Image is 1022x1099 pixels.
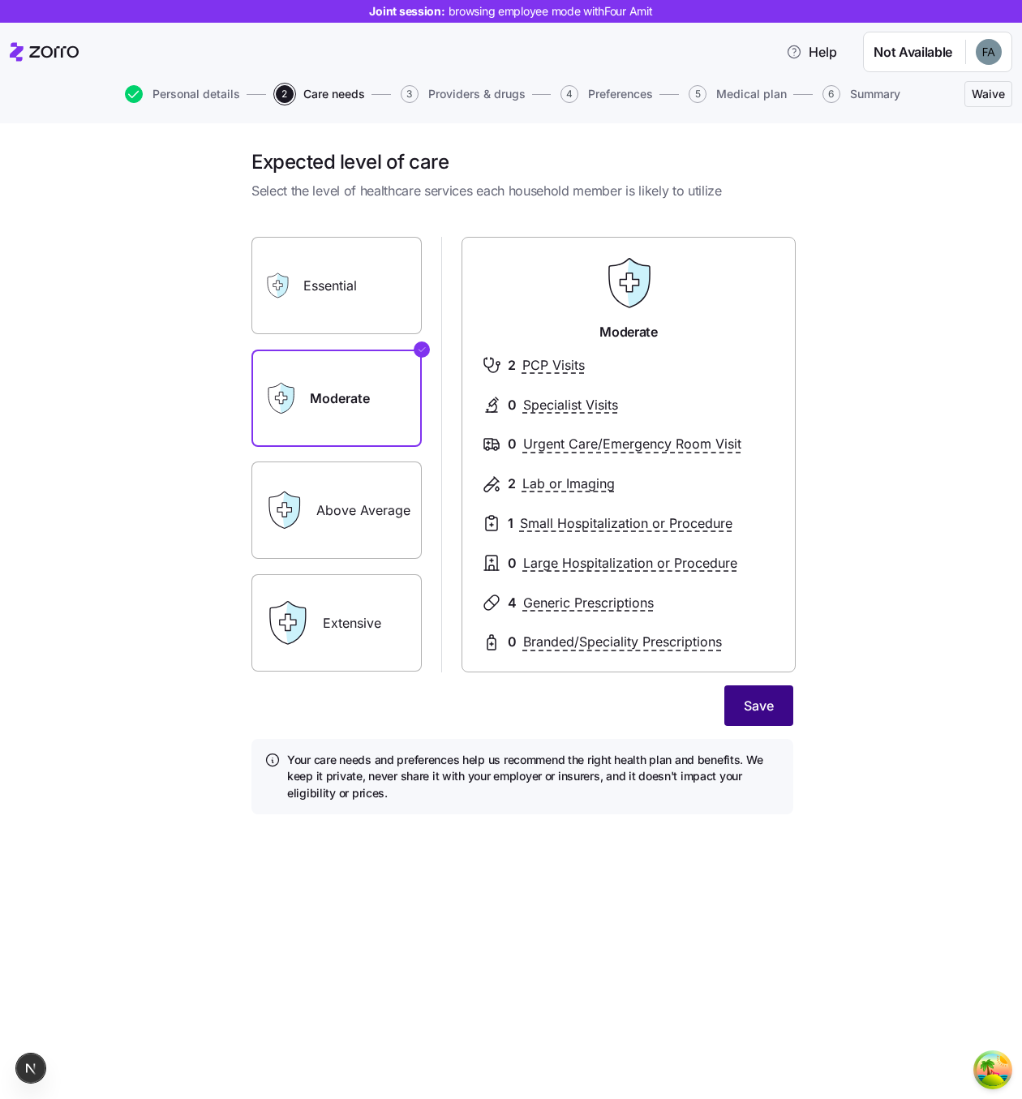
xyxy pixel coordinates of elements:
[508,513,513,534] span: 1
[369,3,652,19] span: Joint session:
[874,42,952,62] span: Not Available
[976,39,1002,65] img: 53994b57129cc199642e0c2f23bd6aa2
[964,81,1012,107] button: Waive
[560,85,578,103] span: 4
[428,88,526,100] span: Providers & drugs
[716,88,787,100] span: Medical plan
[251,237,422,334] label: Essential
[773,36,850,68] button: Help
[449,3,653,19] span: browsing employee mode with Four Amit
[523,553,737,573] span: Large Hospitalization or Procedure
[276,85,365,103] button: 2Care needs
[508,434,517,454] span: 0
[251,350,422,447] label: Moderate
[560,85,653,103] button: 4Preferences
[508,474,516,494] span: 2
[251,574,422,672] label: Extensive
[276,85,294,103] span: 2
[251,181,793,201] span: Select the level of healthcare services each household member is likely to utilize
[508,395,517,415] span: 0
[520,513,732,534] span: Small Hospitalization or Procedure
[417,340,427,359] svg: Checkmark
[273,85,365,103] a: 2Care needs
[689,85,787,103] button: 5Medical plan
[508,632,517,652] span: 0
[744,696,774,715] span: Save
[724,685,793,726] button: Save
[522,355,585,376] span: PCP Visits
[599,322,657,342] span: Moderate
[152,88,240,100] span: Personal details
[287,752,780,801] h4: Your care needs and preferences help us recommend the right health plan and benefits. We keep it ...
[523,632,722,652] span: Branded/Speciality Prescriptions
[822,85,840,103] span: 6
[822,85,900,103] button: 6Summary
[786,42,837,62] span: Help
[977,1054,1009,1086] button: Open Tanstack query devtools
[522,474,615,494] span: Lab or Imaging
[523,434,741,454] span: Urgent Care/Emergency Room Visit
[303,88,365,100] span: Care needs
[401,85,526,103] button: 3Providers & drugs
[588,88,653,100] span: Preferences
[850,88,900,100] span: Summary
[125,85,240,103] button: Personal details
[508,593,517,613] span: 4
[508,553,517,573] span: 0
[689,85,706,103] span: 5
[508,355,516,376] span: 2
[523,395,618,415] span: Specialist Visits
[401,85,419,103] span: 3
[523,593,654,613] span: Generic Prescriptions
[251,461,422,559] label: Above Average
[251,149,793,174] h1: Expected level of care
[122,85,240,103] a: Personal details
[972,86,1005,102] span: Waive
